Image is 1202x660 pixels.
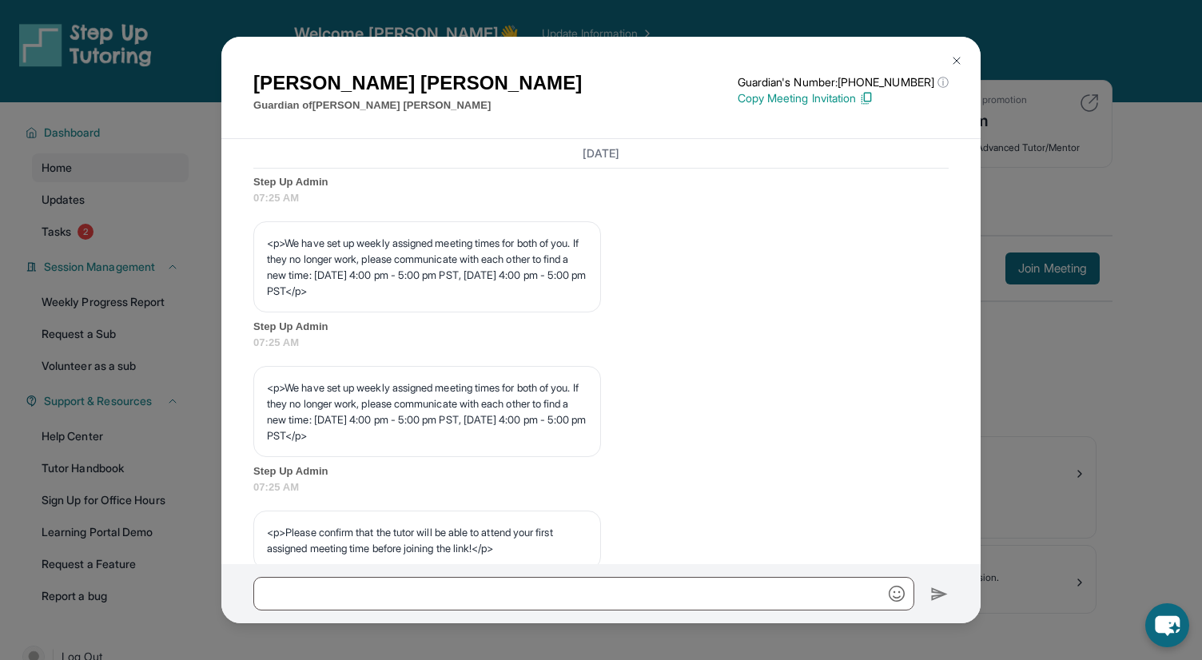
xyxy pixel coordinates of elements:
p: Guardian's Number: [PHONE_NUMBER] [738,74,949,90]
span: Step Up Admin [253,463,949,479]
p: Guardian of [PERSON_NAME] [PERSON_NAME] [253,97,582,113]
img: Close Icon [950,54,963,67]
img: Emoji [889,586,905,602]
p: <p>Please confirm that the tutor will be able to attend your first assigned meeting time before j... [267,524,587,556]
h3: [DATE] [253,145,949,161]
span: ⓘ [937,74,949,90]
span: 07:25 AM [253,335,949,351]
p: <p>We have set up weekly assigned meeting times for both of you. If they no longer work, please c... [267,380,587,443]
span: 07:25 AM [253,190,949,206]
p: Copy Meeting Invitation [738,90,949,106]
img: Send icon [930,585,949,604]
p: <p>We have set up weekly assigned meeting times for both of you. If they no longer work, please c... [267,235,587,299]
button: chat-button [1145,603,1189,647]
span: 07:25 AM [253,479,949,495]
span: Step Up Admin [253,174,949,190]
h1: [PERSON_NAME] [PERSON_NAME] [253,69,582,97]
span: Step Up Admin [253,319,949,335]
img: Copy Icon [859,91,874,105]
